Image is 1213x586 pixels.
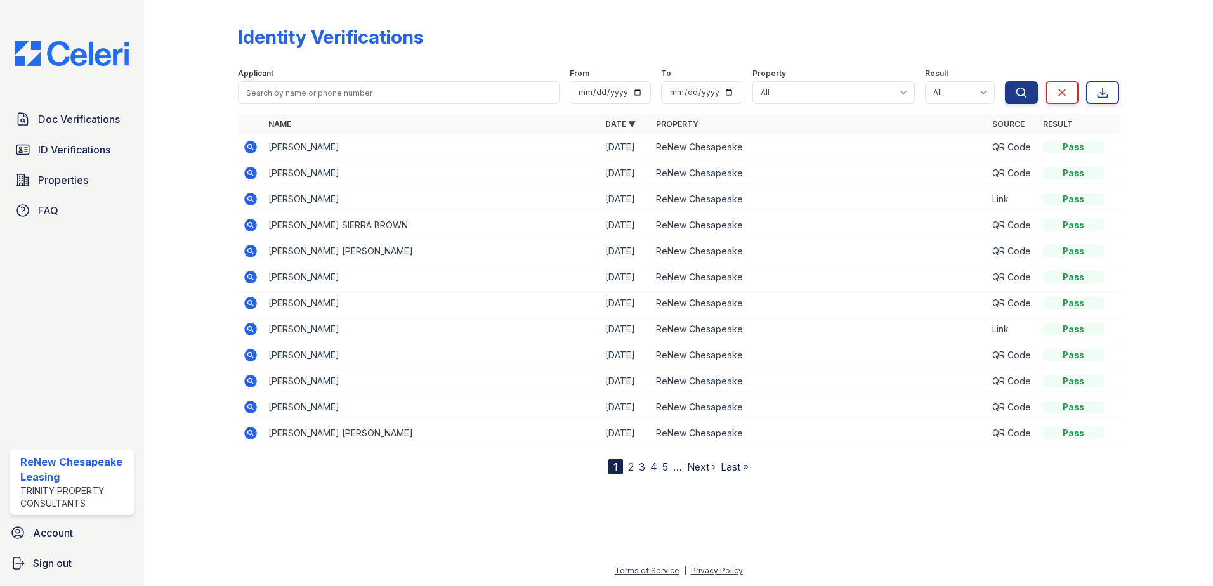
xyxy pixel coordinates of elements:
td: [PERSON_NAME] [263,134,600,160]
div: Pass [1043,193,1104,205]
td: [PERSON_NAME] [263,160,600,186]
a: ID Verifications [10,137,134,162]
td: QR Code [987,212,1038,238]
div: Pass [1043,427,1104,439]
a: Date ▼ [605,119,636,129]
td: ReNew Chesapeake [651,342,988,368]
a: 5 [662,460,668,473]
td: ReNew Chesapeake [651,134,988,160]
div: Pass [1043,297,1104,309]
div: Pass [1043,375,1104,387]
div: | [684,566,686,575]
td: [DATE] [600,420,651,446]
span: Doc Verifications [38,112,120,127]
div: Identity Verifications [238,25,423,48]
label: Result [925,68,948,79]
span: … [673,459,682,474]
td: QR Code [987,420,1038,446]
td: ReNew Chesapeake [651,420,988,446]
td: [PERSON_NAME] [263,342,600,368]
td: [DATE] [600,316,651,342]
div: Pass [1043,349,1104,361]
td: QR Code [987,368,1038,394]
td: [DATE] [600,290,651,316]
a: Source [992,119,1025,129]
td: QR Code [987,290,1038,316]
img: CE_Logo_Blue-a8612792a0a2168367f1c8372b55b34899dd931a85d93a1a3d3e32e68fde9ad4.png [5,41,139,66]
td: ReNew Chesapeake [651,368,988,394]
span: Sign out [33,556,72,571]
td: QR Code [987,342,1038,368]
a: Property [656,119,698,129]
a: Result [1043,119,1073,129]
td: [PERSON_NAME] [263,290,600,316]
div: Pass [1043,271,1104,283]
span: ID Verifications [38,142,110,157]
td: ReNew Chesapeake [651,212,988,238]
td: ReNew Chesapeake [651,290,988,316]
label: To [661,68,671,79]
td: [DATE] [600,160,651,186]
a: 3 [639,460,645,473]
a: 4 [650,460,657,473]
a: Next › [687,460,716,473]
div: Pass [1043,167,1104,179]
a: Properties [10,167,134,193]
td: [PERSON_NAME] [263,368,600,394]
div: ReNew Chesapeake Leasing [20,454,129,485]
td: [PERSON_NAME] [263,186,600,212]
div: Trinity Property Consultants [20,485,129,510]
td: [PERSON_NAME] [263,316,600,342]
td: ReNew Chesapeake [651,160,988,186]
td: QR Code [987,264,1038,290]
input: Search by name or phone number [238,81,560,104]
a: 2 [628,460,634,473]
a: Terms of Service [615,566,679,575]
td: [DATE] [600,238,651,264]
td: [PERSON_NAME] [263,394,600,420]
a: Doc Verifications [10,107,134,132]
a: FAQ [10,198,134,223]
td: [DATE] [600,134,651,160]
a: Name [268,119,291,129]
td: QR Code [987,134,1038,160]
a: Last » [721,460,749,473]
td: [DATE] [600,342,651,368]
td: [PERSON_NAME] SIERRA BROWN [263,212,600,238]
td: QR Code [987,394,1038,420]
div: 1 [608,459,623,474]
div: Pass [1043,245,1104,257]
td: ReNew Chesapeake [651,264,988,290]
td: Link [987,316,1038,342]
td: [DATE] [600,394,651,420]
a: Sign out [5,550,139,576]
td: QR Code [987,238,1038,264]
label: Applicant [238,68,273,79]
div: Pass [1043,323,1104,335]
div: Pass [1043,219,1104,231]
td: Link [987,186,1038,212]
td: [DATE] [600,186,651,212]
td: ReNew Chesapeake [651,316,988,342]
td: ReNew Chesapeake [651,238,988,264]
label: Property [752,68,786,79]
td: ReNew Chesapeake [651,186,988,212]
td: [DATE] [600,264,651,290]
td: [PERSON_NAME] [PERSON_NAME] [263,420,600,446]
span: FAQ [38,203,58,218]
span: Properties [38,173,88,188]
div: Pass [1043,401,1104,413]
td: [PERSON_NAME] [PERSON_NAME] [263,238,600,264]
a: Account [5,520,139,545]
a: Privacy Policy [691,566,743,575]
td: ReNew Chesapeake [651,394,988,420]
div: Pass [1043,141,1104,153]
td: QR Code [987,160,1038,186]
label: From [570,68,589,79]
span: Account [33,525,73,540]
td: [DATE] [600,212,651,238]
td: [DATE] [600,368,651,394]
td: [PERSON_NAME] [263,264,600,290]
